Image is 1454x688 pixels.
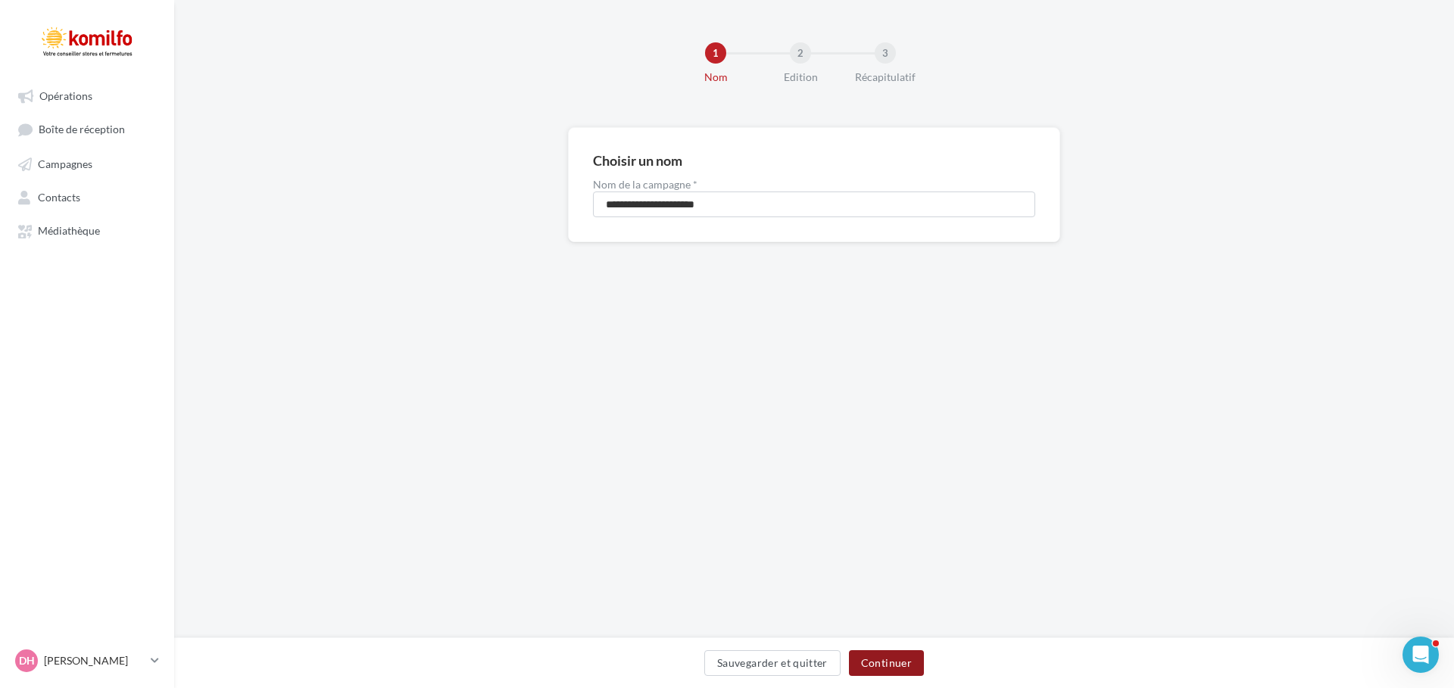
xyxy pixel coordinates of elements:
[39,89,92,102] span: Opérations
[12,646,162,675] a: DH [PERSON_NAME]
[1403,637,1439,673] iframe: Intercom live chat
[9,183,165,210] a: Contacts
[875,42,896,64] div: 3
[19,653,35,668] span: DH
[9,82,165,109] a: Opérations
[9,115,165,143] a: Boîte de réception
[667,70,764,85] div: Nom
[38,191,80,204] span: Contacts
[837,70,934,85] div: Récapitulatif
[38,157,92,170] span: Campagnes
[704,650,841,676] button: Sauvegarder et quitter
[705,42,726,64] div: 1
[9,150,165,177] a: Campagnes
[39,123,125,136] span: Boîte de réception
[38,225,100,238] span: Médiathèque
[752,70,849,85] div: Edition
[593,179,1035,190] label: Nom de la campagne *
[849,650,924,676] button: Continuer
[44,653,145,668] p: [PERSON_NAME]
[790,42,811,64] div: 2
[9,216,165,244] a: Médiathèque
[593,154,682,167] div: Choisir un nom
